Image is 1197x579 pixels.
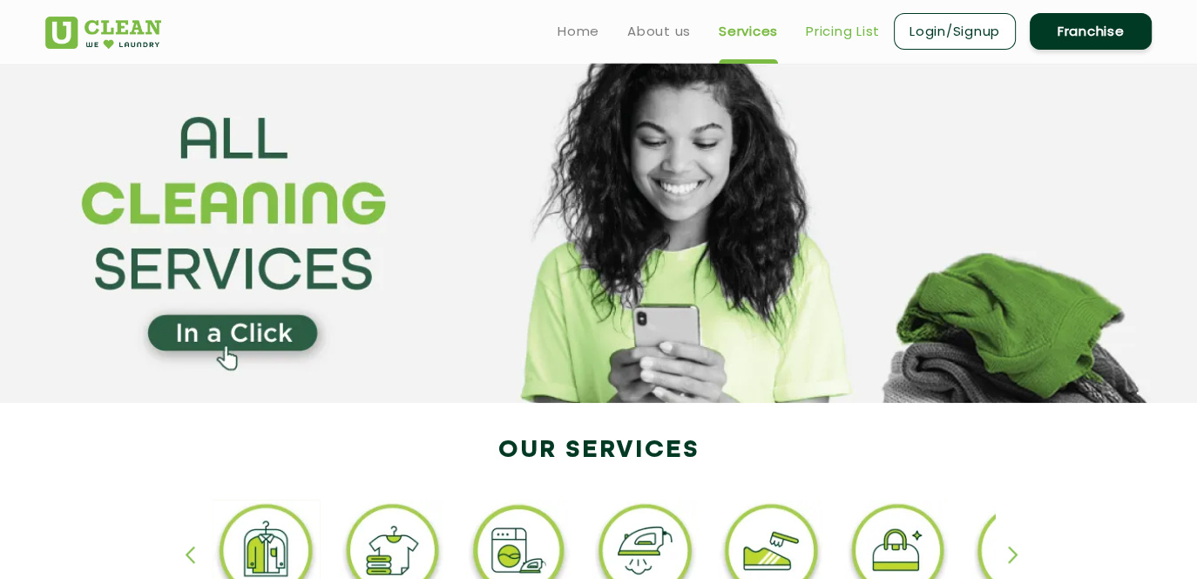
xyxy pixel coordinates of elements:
[806,21,880,42] a: Pricing List
[1030,13,1152,50] a: Franchise
[894,13,1016,50] a: Login/Signup
[45,17,161,49] img: UClean Laundry and Dry Cleaning
[719,21,778,42] a: Services
[558,21,599,42] a: Home
[627,21,691,42] a: About us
